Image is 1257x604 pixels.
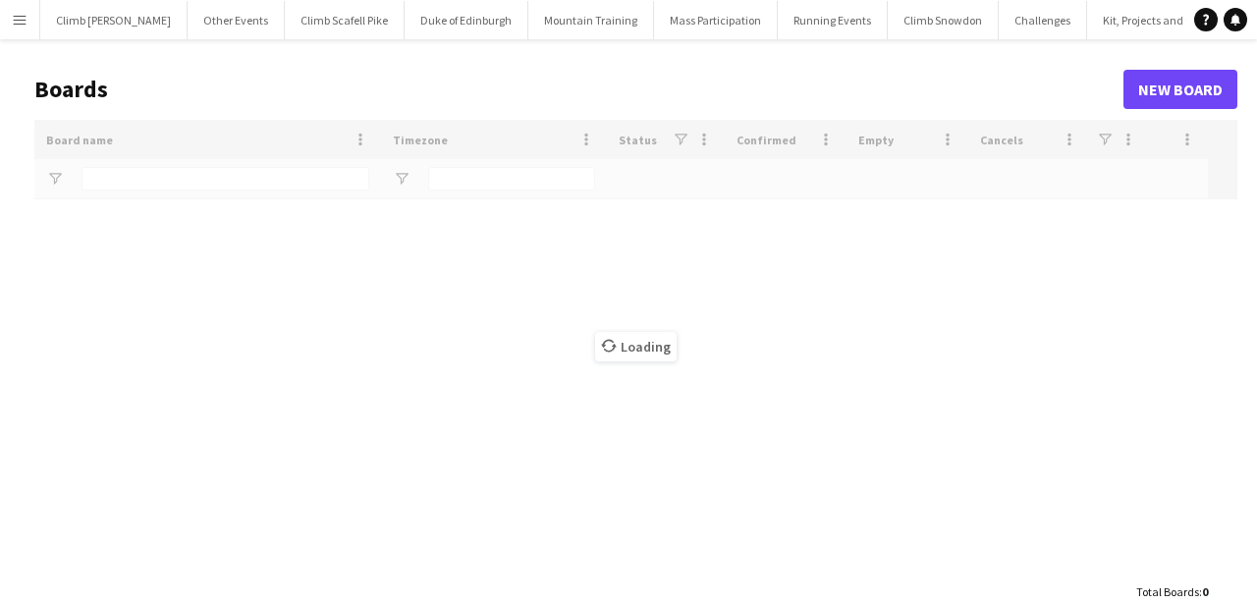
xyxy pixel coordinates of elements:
button: Running Events [778,1,888,39]
button: Challenges [999,1,1087,39]
button: Mass Participation [654,1,778,39]
span: 0 [1202,584,1208,599]
button: Climb Snowdon [888,1,999,39]
button: Climb Scafell Pike [285,1,405,39]
span: Loading [595,332,677,361]
button: Kit, Projects and Office [1087,1,1232,39]
span: Total Boards [1136,584,1199,599]
button: Mountain Training [528,1,654,39]
button: Duke of Edinburgh [405,1,528,39]
button: Climb [PERSON_NAME] [40,1,188,39]
a: New Board [1123,70,1237,109]
button: Other Events [188,1,285,39]
h1: Boards [34,75,1123,104]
